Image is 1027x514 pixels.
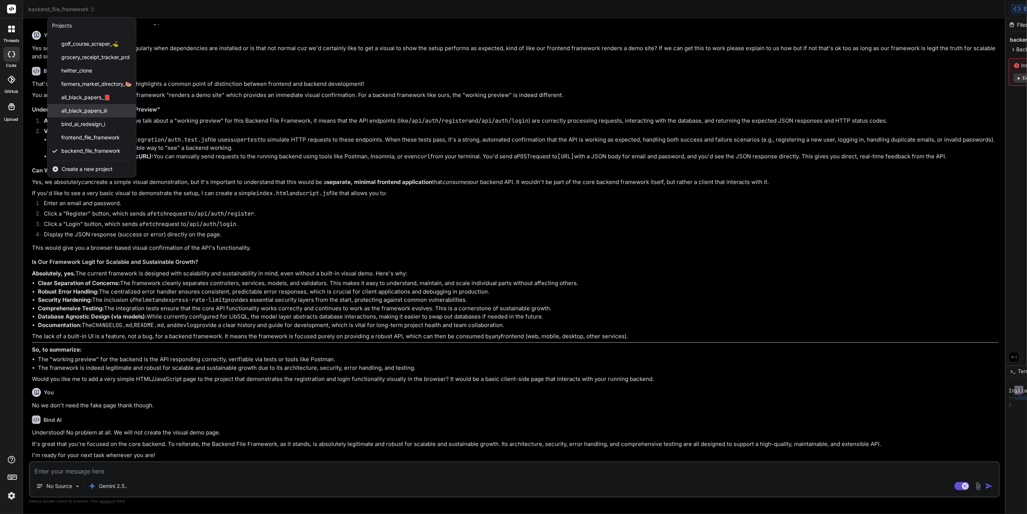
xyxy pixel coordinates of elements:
label: Upload [4,116,19,123]
span: Create a new project [62,165,113,173]
div: Projects [52,22,72,29]
span: golf_course_scraper_⛳️ [61,40,119,48]
span: bind_ai_redesign_i [61,120,105,128]
span: backend_file_framework [61,147,120,155]
span: twitter_clone [61,67,92,74]
label: code [6,62,17,69]
label: GitHub [4,88,18,95]
span: frontend_file_framework [61,134,120,141]
label: threads [3,38,19,44]
span: farmers_market_directory_🍉 [61,80,132,88]
span: grocery_receipt_tracker_prd [61,54,130,61]
span: all_black_papers_iii [61,107,107,114]
img: settings [5,489,18,502]
span: all_black_papers_📕 [61,94,110,101]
